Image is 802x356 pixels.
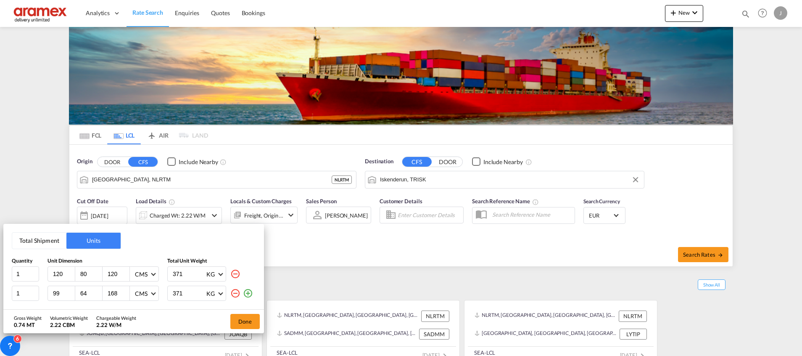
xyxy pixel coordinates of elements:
div: CMS [135,271,148,278]
button: Done [230,314,260,329]
input: H [107,290,129,297]
button: Total Shipment [12,233,66,249]
input: W [79,290,102,297]
input: H [107,270,129,278]
div: Chargeable Weight [96,315,136,321]
div: 2.22 CBM [50,321,88,329]
div: KG [206,290,215,297]
div: Volumetric Weight [50,315,88,321]
input: W [79,270,102,278]
div: 0.74 MT [14,321,42,329]
div: 2.22 W/M [96,321,136,329]
input: L [52,290,75,297]
div: Unit Dimension [47,258,159,265]
input: L [52,270,75,278]
md-icon: icon-minus-circle-outline [230,288,240,298]
button: Units [66,233,121,249]
div: CMS [135,290,148,297]
md-icon: icon-plus-circle-outline [243,288,253,298]
div: Quantity [12,258,39,265]
input: Enter weight [172,286,206,300]
input: Qty [12,286,39,301]
div: Total Unit Weight [167,258,256,265]
div: Gross Weight [14,315,42,321]
div: KG [206,271,215,278]
md-icon: icon-minus-circle-outline [230,269,240,279]
input: Qty [12,266,39,282]
input: Enter weight [172,267,206,281]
